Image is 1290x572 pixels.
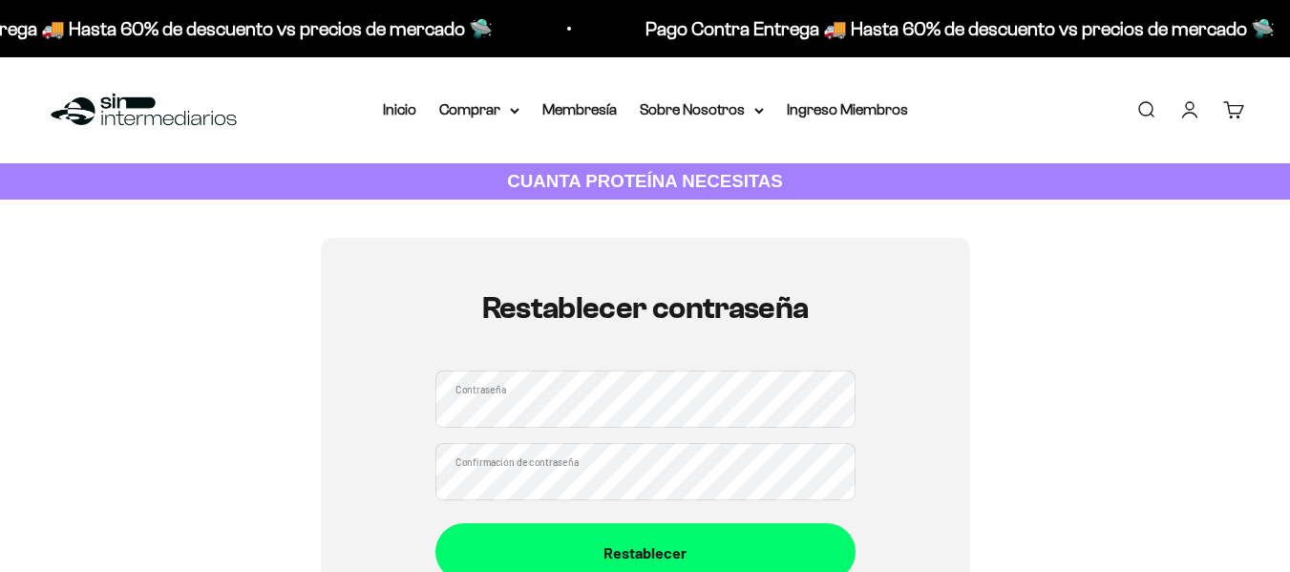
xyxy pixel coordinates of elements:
[640,97,764,122] summary: Sobre Nosotros
[635,13,1264,44] p: Pago Contra Entrega 🚚 Hasta 60% de descuento vs precios de mercado 🛸
[383,101,416,117] a: Inicio
[542,101,617,117] a: Membresía
[787,101,908,117] a: Ingreso Miembros
[435,291,856,325] h1: Restablecer contraseña
[474,540,817,565] div: Restablecer
[439,97,519,122] summary: Comprar
[507,171,783,191] strong: CUANTA PROTEÍNA NECESITAS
